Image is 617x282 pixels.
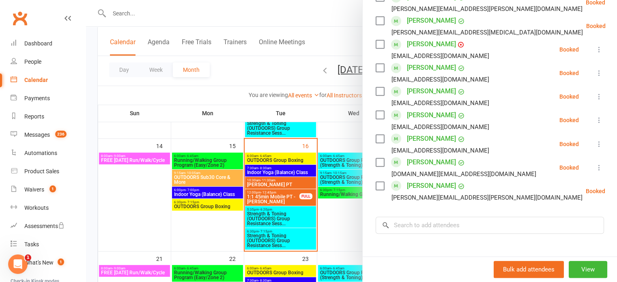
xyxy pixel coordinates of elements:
[559,141,579,147] div: Booked
[11,34,86,53] a: Dashboard
[569,261,607,278] button: View
[11,162,86,181] a: Product Sales
[391,4,583,14] div: [PERSON_NAME][EMAIL_ADDRESS][PERSON_NAME][DOMAIN_NAME]
[586,23,606,29] div: Booked
[24,241,39,248] div: Tasks
[559,70,579,76] div: Booked
[25,254,31,261] span: 1
[10,8,30,28] a: Clubworx
[391,122,489,132] div: [EMAIL_ADDRESS][DOMAIN_NAME]
[391,192,583,203] div: [PERSON_NAME][EMAIL_ADDRESS][PERSON_NAME][DOMAIN_NAME]
[11,217,86,235] a: Assessments
[391,145,489,156] div: [EMAIL_ADDRESS][DOMAIN_NAME]
[407,179,456,192] a: [PERSON_NAME]
[407,14,456,27] a: [PERSON_NAME]
[559,94,579,99] div: Booked
[11,181,86,199] a: Waivers 1
[11,89,86,108] a: Payments
[11,126,86,144] a: Messages 236
[24,223,64,229] div: Assessments
[11,144,86,162] a: Automations
[24,113,44,120] div: Reports
[407,109,456,122] a: [PERSON_NAME]
[11,199,86,217] a: Workouts
[391,74,489,85] div: [EMAIL_ADDRESS][DOMAIN_NAME]
[391,51,489,61] div: [EMAIL_ADDRESS][DOMAIN_NAME]
[391,169,536,179] div: [DOMAIN_NAME][EMAIL_ADDRESS][DOMAIN_NAME]
[559,47,579,52] div: Booked
[24,150,57,156] div: Automations
[24,205,49,211] div: Workouts
[407,38,456,51] a: [PERSON_NAME]
[49,185,56,192] span: 1
[24,168,59,174] div: Product Sales
[24,186,44,193] div: Waivers
[11,235,86,254] a: Tasks
[494,261,564,278] button: Bulk add attendees
[58,258,64,265] span: 1
[24,95,50,101] div: Payments
[586,188,605,194] div: Booked
[407,132,456,145] a: [PERSON_NAME]
[55,131,67,138] span: 236
[407,61,456,74] a: [PERSON_NAME]
[24,58,41,65] div: People
[407,156,456,169] a: [PERSON_NAME]
[24,259,54,266] div: What's New
[376,256,397,267] div: Notes
[559,165,579,170] div: Booked
[391,98,489,108] div: [EMAIL_ADDRESS][DOMAIN_NAME]
[376,217,604,234] input: Search to add attendees
[11,254,86,272] a: What's New1
[24,40,52,47] div: Dashboard
[24,131,50,138] div: Messages
[391,27,583,38] div: [PERSON_NAME][EMAIL_ADDRESS][MEDICAL_DATA][DOMAIN_NAME]
[11,71,86,89] a: Calendar
[11,53,86,71] a: People
[11,108,86,126] a: Reports
[8,254,28,274] iframe: Intercom live chat
[407,85,456,98] a: [PERSON_NAME]
[24,77,48,83] div: Calendar
[559,117,579,123] div: Booked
